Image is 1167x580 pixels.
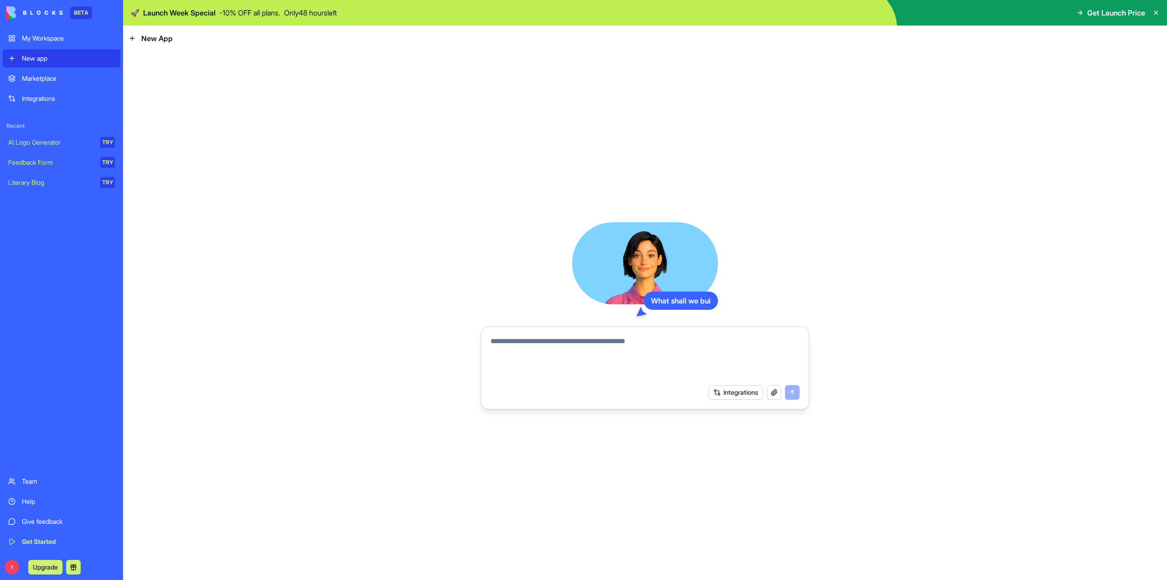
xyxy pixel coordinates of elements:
div: Feedback Form [8,158,94,167]
div: TRY [100,157,115,168]
div: TRY [100,137,115,148]
div: BETA [70,6,92,19]
a: BETA [6,6,92,19]
p: - 10 % OFF all plans. [219,7,280,18]
button: Integrations [708,385,763,400]
div: Literary Blog [8,178,94,187]
span: Recent [3,122,120,130]
a: AI Logo GeneratorTRY [3,133,120,152]
span: 🚀 [130,7,139,18]
a: Integrations [3,89,120,108]
a: Help [3,492,120,511]
button: Upgrade [28,560,62,575]
div: AI Logo Generator [8,138,94,147]
div: Marketplace [22,74,115,83]
a: Literary BlogTRY [3,173,120,192]
a: Feedback FormTRY [3,153,120,172]
span: Launch Week Special [143,7,216,18]
span: New App [141,33,173,44]
a: Marketplace [3,69,120,88]
a: Get Started [3,533,120,551]
span: Y [5,560,19,575]
a: Team [3,472,120,491]
div: What shall we bui [644,292,718,310]
div: Help [22,497,115,506]
a: Give feedback [3,512,120,531]
div: New app [22,54,115,63]
a: My Workspace [3,29,120,47]
a: New app [3,49,120,68]
span: Get Launch Price [1087,7,1145,18]
img: logo [6,6,63,19]
p: Only 48 hours left [284,7,337,18]
div: Integrations [22,94,115,103]
div: TRY [100,177,115,188]
div: Give feedback [22,517,115,526]
div: My Workspace [22,34,115,43]
a: Upgrade [28,562,62,571]
div: Get Started [22,537,115,546]
div: Team [22,477,115,486]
